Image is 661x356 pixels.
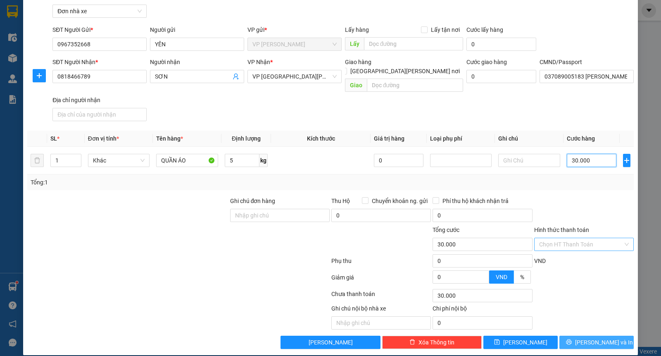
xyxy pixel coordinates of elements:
div: CMND/Passport [540,57,634,67]
span: Đơn vị tính [88,135,119,142]
span: Đơn nhà xe [57,5,142,17]
div: Chi phí nội bộ [433,304,532,316]
span: plus [623,157,630,164]
span: Thu Hộ [331,198,350,204]
span: Cước hàng [567,135,595,142]
span: Kích thước [307,135,335,142]
button: plus [623,154,630,167]
button: delete [31,154,44,167]
input: Cước lấy hàng [466,38,536,51]
input: Cước giao hàng [466,70,536,83]
label: Cước giao hàng [466,59,507,65]
span: Phí thu hộ khách nhận trả [439,196,512,205]
span: Tổng cước [433,227,459,233]
span: VP Lê Duẩn [252,38,337,50]
input: VD: Bàn, Ghế [156,154,218,167]
th: Loại phụ phí [427,131,495,147]
input: Dọc đường [367,79,464,92]
span: plus [33,72,45,79]
input: Ghi chú đơn hàng [230,209,330,222]
span: Khác [93,154,145,167]
input: Nhập ghi chú [331,316,431,330]
th: Ghi chú [495,131,564,147]
span: kg [259,154,268,167]
span: user-add [233,73,239,80]
div: Chưa thanh toán [330,289,432,304]
span: printer [566,339,572,346]
div: Phụ thu [330,256,432,271]
div: SĐT Người Nhận [52,57,147,67]
button: [PERSON_NAME] [281,336,380,349]
span: Giao hàng [345,59,371,65]
button: printer[PERSON_NAME] và In [559,336,634,349]
span: save [494,339,500,346]
span: Lấy tận nơi [428,25,463,34]
input: 0 [374,154,423,167]
b: GỬI : VP [PERSON_NAME] [10,60,143,74]
button: deleteXóa Thông tin [382,336,482,349]
button: save[PERSON_NAME] [483,336,558,349]
span: [PERSON_NAME] [503,338,547,347]
div: Người gửi [150,25,244,34]
label: Ghi chú đơn hàng [230,198,276,204]
div: Người nhận [150,57,244,67]
span: [GEOGRAPHIC_DATA][PERSON_NAME] nơi [347,67,463,76]
div: Ghi chú nội bộ nhà xe [331,304,431,316]
span: Định lượng [232,135,261,142]
span: Lấy hàng [345,26,369,33]
input: Dọc đường [364,37,464,50]
div: Tổng: 1 [31,178,256,187]
span: Tên hàng [156,135,183,142]
label: Cước lấy hàng [466,26,503,33]
span: Giá trị hàng [374,135,404,142]
span: [PERSON_NAME] [309,338,353,347]
span: VP Nhận [247,59,270,65]
span: VND [534,258,546,264]
div: VP gửi [247,25,342,34]
span: Chuyển khoản ng. gửi [369,196,431,205]
input: Ghi Chú [498,154,560,167]
input: Địa chỉ của người nhận [52,108,147,121]
span: SL [50,135,57,142]
div: SĐT Người Gửi [52,25,147,34]
span: Giao [345,79,367,92]
span: Xóa Thông tin [418,338,454,347]
span: VP Ninh Bình [252,70,337,83]
span: VND [496,274,507,280]
span: delete [409,339,415,346]
div: Giảm giá [330,273,432,287]
button: plus [33,69,46,82]
span: Lấy [345,37,364,50]
label: Hình thức thanh toán [534,227,589,233]
li: Hotline: 19001155 [77,31,345,41]
span: [PERSON_NAME] và In [575,338,633,347]
span: % [520,274,524,280]
img: logo.jpg [10,10,52,52]
div: Địa chỉ người nhận [52,96,147,105]
li: Số 10 ngõ 15 Ngọc Hồi, [PERSON_NAME], [GEOGRAPHIC_DATA] [77,20,345,31]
